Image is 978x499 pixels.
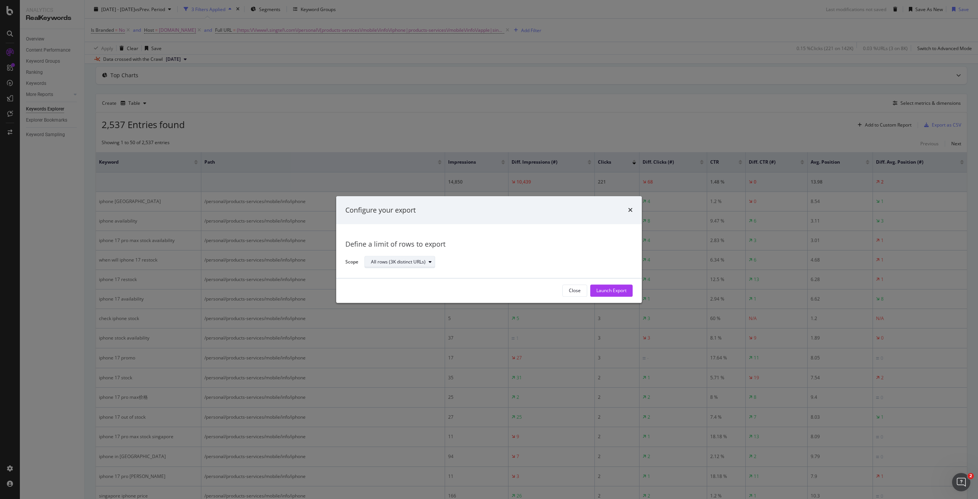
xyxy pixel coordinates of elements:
div: Close [569,288,581,294]
div: Launch Export [596,288,627,294]
button: Launch Export [590,284,633,297]
div: modal [336,196,642,303]
div: Configure your export [345,205,416,215]
button: All rows (3K distinct URLs) [364,256,435,268]
div: Define a limit of rows to export [345,240,633,250]
iframe: Intercom live chat [952,473,970,491]
div: times [628,205,633,215]
label: Scope [345,258,358,267]
button: Close [562,284,587,297]
div: All rows (3K distinct URLs) [371,260,426,265]
span: 2 [968,473,974,479]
